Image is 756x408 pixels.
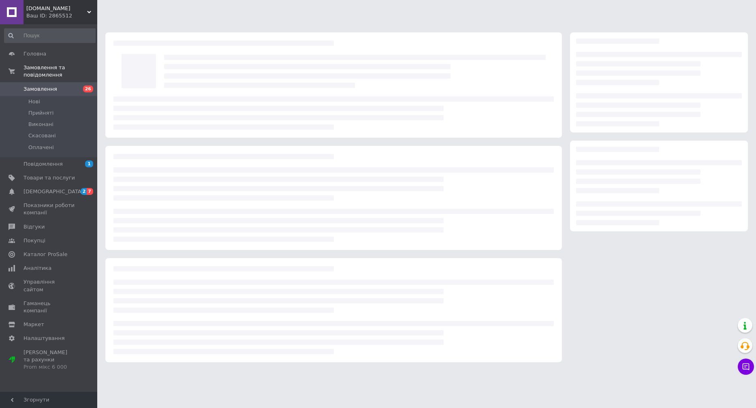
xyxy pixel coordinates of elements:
[26,5,87,12] span: motodivision.com.ua
[28,109,53,117] span: Прийняті
[23,237,45,244] span: Покупці
[26,12,97,19] div: Ваш ID: 2865512
[23,349,75,371] span: [PERSON_NAME] та рахунки
[83,85,93,92] span: 26
[23,335,65,342] span: Налаштування
[23,174,75,182] span: Товари та послуги
[28,121,53,128] span: Виконані
[28,144,54,151] span: Оплачені
[23,188,83,195] span: [DEMOGRAPHIC_DATA]
[87,188,93,195] span: 7
[23,251,67,258] span: Каталог ProSale
[23,278,75,293] span: Управління сайтом
[23,64,97,79] span: Замовлення та повідомлення
[81,188,87,195] span: 2
[28,98,40,105] span: Нові
[23,50,46,58] span: Головна
[23,265,51,272] span: Аналітика
[738,359,754,375] button: Чат з покупцем
[23,160,63,168] span: Повідомлення
[85,160,93,167] span: 1
[23,321,44,328] span: Маркет
[23,85,57,93] span: Замовлення
[4,28,96,43] input: Пошук
[23,363,75,371] div: Prom мікс 6 000
[23,300,75,314] span: Гаманець компанії
[23,223,45,231] span: Відгуки
[23,202,75,216] span: Показники роботи компанії
[28,132,56,139] span: Скасовані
